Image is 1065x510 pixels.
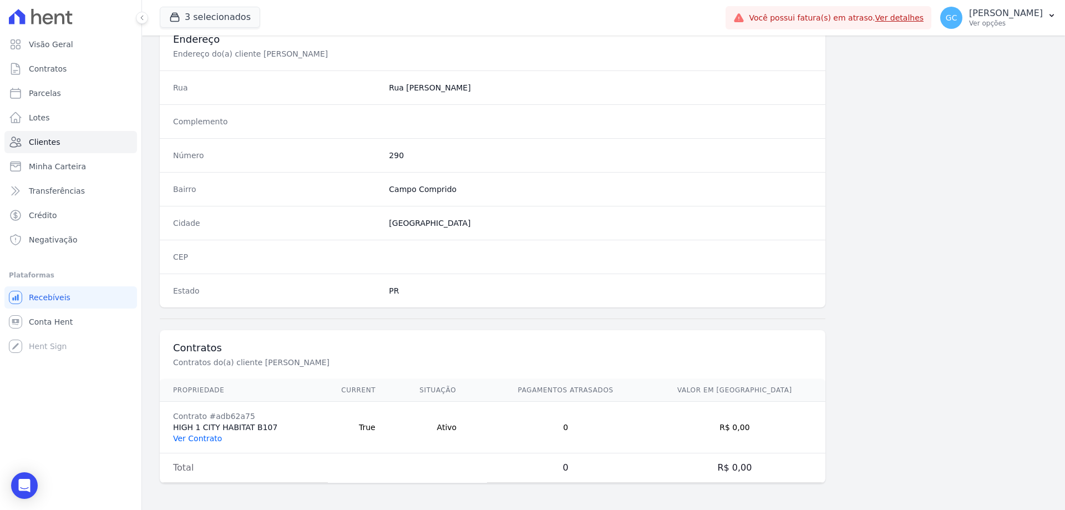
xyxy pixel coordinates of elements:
a: Crédito [4,204,137,226]
span: Transferências [29,185,85,196]
a: Recebíveis [4,286,137,309]
a: Negativação [4,229,137,251]
span: Contratos [29,63,67,74]
td: 0 [487,453,643,483]
td: Total [160,453,328,483]
a: Contratos [4,58,137,80]
a: Parcelas [4,82,137,104]
span: GC [946,14,957,22]
th: Pagamentos Atrasados [487,379,643,402]
a: Minha Carteira [4,155,137,178]
h3: Contratos [173,341,812,355]
div: Open Intercom Messenger [11,472,38,499]
td: 0 [487,402,643,453]
td: HIGH 1 CITY HABITAT B107 [160,402,328,453]
dt: Rua [173,82,380,93]
a: Visão Geral [4,33,137,55]
p: Endereço do(a) cliente [PERSON_NAME] [173,48,546,59]
span: Lotes [29,112,50,123]
td: Ativo [406,402,487,453]
h3: Endereço [173,33,812,46]
span: Minha Carteira [29,161,86,172]
dt: Cidade [173,218,380,229]
dd: Rua [PERSON_NAME] [389,82,812,93]
span: Negativação [29,234,78,245]
a: Clientes [4,131,137,153]
dt: Complemento [173,116,380,127]
button: GC [PERSON_NAME] Ver opções [931,2,1065,33]
dt: Número [173,150,380,161]
p: [PERSON_NAME] [969,8,1043,19]
a: Transferências [4,180,137,202]
dt: CEP [173,251,380,262]
th: Situação [406,379,487,402]
button: 3 selecionados [160,7,260,28]
span: Parcelas [29,88,61,99]
dd: PR [389,285,812,296]
td: R$ 0,00 [644,402,825,453]
a: Lotes [4,107,137,129]
dd: Campo Comprido [389,184,812,195]
dt: Bairro [173,184,380,195]
p: Contratos do(a) cliente [PERSON_NAME] [173,357,546,368]
td: R$ 0,00 [644,453,825,483]
span: Recebíveis [29,292,70,303]
th: Current [328,379,406,402]
span: Você possui fatura(s) em atraso. [749,12,924,24]
td: True [328,402,406,453]
dt: Estado [173,285,380,296]
span: Clientes [29,137,60,148]
span: Visão Geral [29,39,73,50]
a: Ver detalhes [875,13,924,22]
dd: 290 [389,150,812,161]
div: Contrato #adb62a75 [173,411,315,422]
span: Crédito [29,210,57,221]
span: Conta Hent [29,316,73,327]
p: Ver opções [969,19,1043,28]
dd: [GEOGRAPHIC_DATA] [389,218,812,229]
a: Conta Hent [4,311,137,333]
th: Valor em [GEOGRAPHIC_DATA] [644,379,825,402]
a: Ver Contrato [173,434,222,443]
th: Propriedade [160,379,328,402]
div: Plataformas [9,269,133,282]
